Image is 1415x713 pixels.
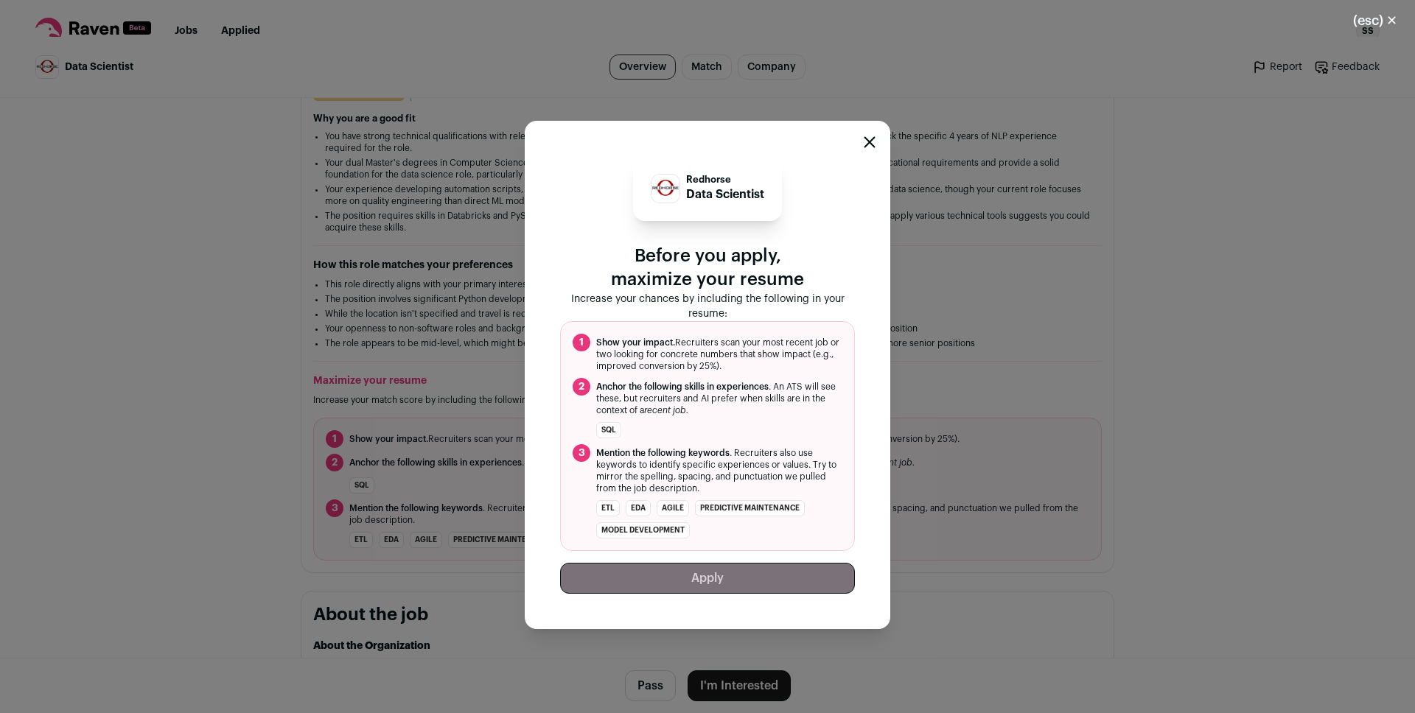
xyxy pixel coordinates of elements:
[596,382,769,391] span: Anchor the following skills in experiences
[596,500,620,516] li: ETL
[686,174,764,186] p: Redhorse
[644,406,688,415] i: recent job.
[573,444,590,462] span: 3
[864,136,876,148] button: Close modal
[596,337,842,372] span: Recruiters scan your most recent job or two looking for concrete numbers that show impact (e.g., ...
[596,522,690,538] li: model development
[596,338,675,347] span: Show your impact.
[651,175,679,203] img: 186b9805c0c7195ed4cb8788adae6892f44e3120df744eafd04137a28b4cf70c.jpg
[695,500,805,516] li: predictive maintenance
[686,186,764,203] p: Data Scientist
[573,378,590,396] span: 2
[596,449,730,457] span: Mention the following keywords
[560,245,855,292] p: Before you apply, maximize your resume
[596,447,842,494] span: . Recruiters also use keywords to identify specific experiences or values. Try to mirror the spel...
[596,381,842,416] span: . An ATS will see these, but recruiters and AI prefer when skills are in the context of a
[573,334,590,351] span: 1
[1335,4,1415,37] button: Close modal
[596,422,621,438] li: SQL
[626,500,651,516] li: EDA
[657,500,689,516] li: Agile
[560,292,855,321] p: Increase your chances by including the following in your resume:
